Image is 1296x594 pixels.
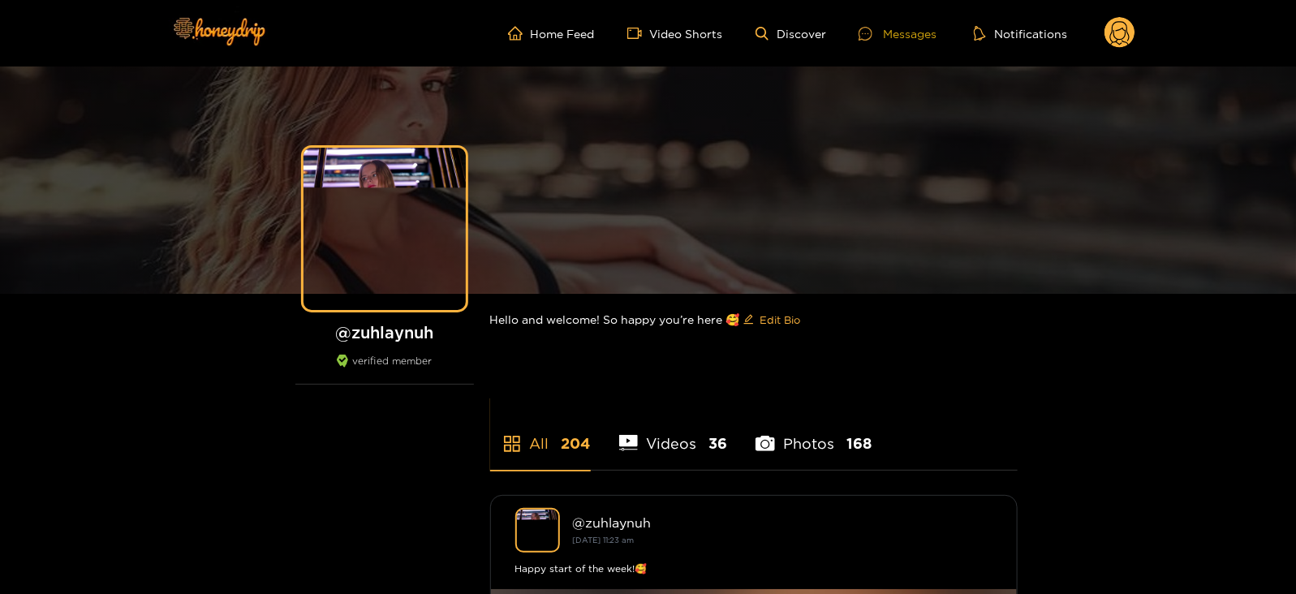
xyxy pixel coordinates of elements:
[969,25,1072,41] button: Notifications
[708,433,727,454] span: 36
[573,536,635,544] small: [DATE] 11:23 am
[846,433,872,454] span: 168
[562,433,591,454] span: 204
[490,294,1018,346] div: Hello and welcome! So happy you’re here 🥰
[743,314,754,326] span: edit
[515,561,992,577] div: Happy start of the week!🥰
[515,508,560,553] img: zuhlaynuh
[573,515,992,530] div: @ zuhlaynuh
[508,26,531,41] span: home
[508,26,595,41] a: Home Feed
[627,26,723,41] a: Video Shorts
[740,307,804,333] button: editEdit Bio
[627,26,650,41] span: video-camera
[760,312,801,328] span: Edit Bio
[490,397,591,470] li: All
[502,434,522,454] span: appstore
[756,397,872,470] li: Photos
[295,355,474,385] div: verified member
[295,322,474,342] h1: @ zuhlaynuh
[756,27,826,41] a: Discover
[859,24,936,43] div: Messages
[619,397,728,470] li: Videos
